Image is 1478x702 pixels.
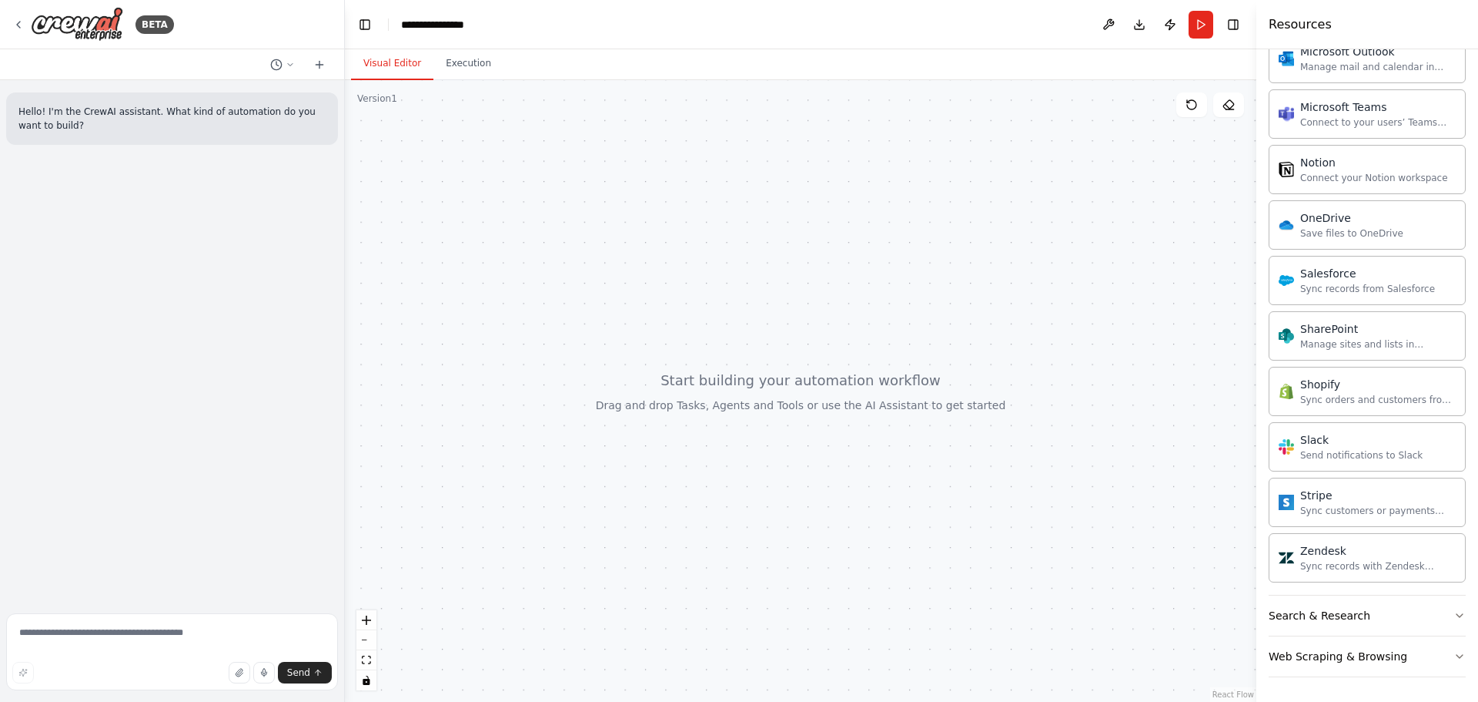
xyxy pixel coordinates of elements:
div: React Flow controls [356,610,376,690]
span: Send [287,667,310,679]
div: Connect to your users’ Teams workspaces [1300,116,1456,129]
img: Shopify [1279,384,1294,399]
button: Click to speak your automation idea [253,662,275,684]
div: BETA [135,15,174,34]
div: Salesforce [1300,266,1435,281]
img: Stripe [1279,495,1294,510]
img: OneDrive [1279,217,1294,233]
div: Sync customers or payments from Stripe [1300,505,1456,517]
div: Microsoft Teams [1300,99,1456,115]
div: Web Scraping & Browsing [1269,649,1407,664]
button: fit view [356,650,376,670]
div: Sync orders and customers from Shopify [1300,394,1456,406]
h4: Resources [1269,15,1332,34]
button: toggle interactivity [356,670,376,690]
button: Hide left sidebar [354,14,376,35]
button: Web Scraping & Browsing [1269,637,1466,677]
div: Version 1 [357,92,397,105]
div: OneDrive [1300,210,1403,226]
div: Sync records from Salesforce [1300,283,1435,295]
button: Upload files [229,662,250,684]
div: Manage mail and calendar in Outlook [1300,61,1456,73]
button: Start a new chat [307,55,332,74]
button: zoom in [356,610,376,630]
img: Zendesk [1279,550,1294,566]
div: Microsoft Outlook [1300,44,1456,59]
div: Zendesk [1300,543,1456,559]
a: React Flow attribution [1212,690,1254,699]
div: Save files to OneDrive [1300,227,1403,240]
img: Logo [31,7,123,42]
div: Manage sites and lists in SharePoint [1300,338,1456,351]
button: zoom out [356,630,376,650]
button: Improve this prompt [12,662,34,684]
img: Microsoft Teams [1279,106,1294,122]
div: Search & Research [1269,608,1370,623]
div: Shopify [1300,377,1456,392]
div: Send notifications to Slack [1300,449,1423,462]
button: Send [278,662,332,684]
button: Search & Research [1269,596,1466,636]
img: SharePoint [1279,328,1294,344]
div: Stripe [1300,488,1456,503]
button: Visual Editor [351,48,433,80]
img: Salesforce [1279,273,1294,288]
img: Notion [1279,162,1294,177]
button: Execution [433,48,503,80]
img: Microsoft Outlook [1279,51,1294,66]
p: Hello! I'm the CrewAI assistant. What kind of automation do you want to build? [18,105,326,133]
nav: breadcrumb [401,17,478,32]
img: Slack [1279,439,1294,455]
button: Switch to previous chat [264,55,301,74]
div: Notion [1300,155,1448,170]
div: Connect your Notion workspace [1300,172,1448,184]
button: Hide right sidebar [1222,14,1244,35]
div: Sync records with Zendesk Support [1300,560,1456,573]
div: SharePoint [1300,321,1456,337]
div: Slack [1300,432,1423,448]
